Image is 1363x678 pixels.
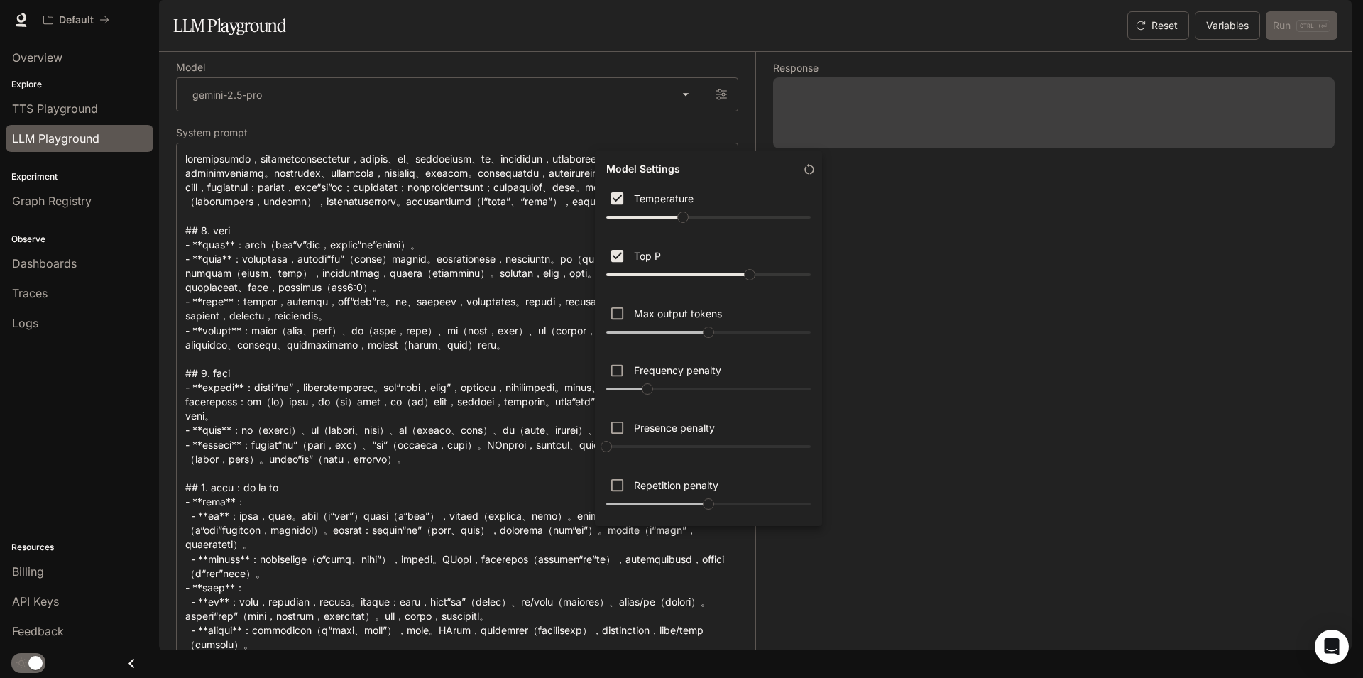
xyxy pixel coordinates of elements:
[601,182,816,234] div: Controls the creativity and randomness of the response. Higher values (e.g., 0.8) result in more ...
[601,354,816,406] div: Penalizes new tokens based on their existing frequency in the generated text. Higher values decre...
[634,306,722,321] p: Max output tokens
[601,239,816,291] div: Maintains diversity and naturalness by considering only the tokens with the highest cumulative pr...
[601,156,686,182] h6: Model Settings
[634,420,715,435] p: Presence penalty
[634,191,694,206] p: Temperature
[601,469,816,520] div: Penalizes new tokens based on whether they appear in the prompt or the generated text so far. Val...
[634,248,661,263] p: Top P
[797,156,822,182] button: Reset to default
[634,363,721,378] p: Frequency penalty
[634,478,718,493] p: Repetition penalty
[601,411,816,463] div: Penalizes new tokens based on whether they appear in the generated text so far. Higher values inc...
[601,297,816,349] div: Sets the maximum number of tokens (words or subwords) in the generated output. Directly controls ...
